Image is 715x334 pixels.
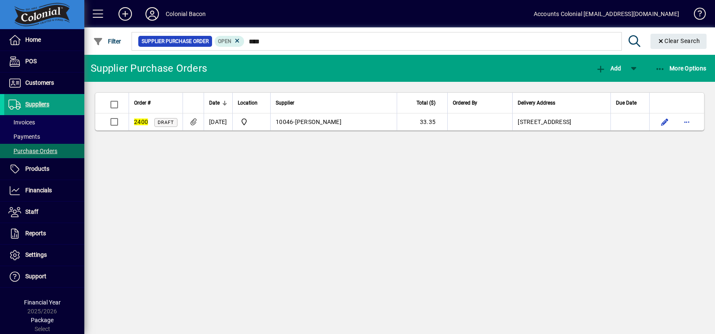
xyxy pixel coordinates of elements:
span: Products [25,165,49,172]
span: Colonial Bacon [238,117,265,127]
span: Supplier [276,98,294,108]
div: Date [209,98,227,108]
span: Due Date [616,98,637,108]
span: Supplier Purchase Order [142,37,209,46]
a: Payments [4,129,84,144]
span: Total ($) [417,98,435,108]
button: More Options [653,61,709,76]
span: Ordered By [453,98,477,108]
div: Supplier [276,98,392,108]
button: Clear [650,34,707,49]
button: Edit [658,115,672,129]
a: Products [4,159,84,180]
button: Add [594,61,623,76]
span: Date [209,98,220,108]
span: Purchase Orders [8,148,57,154]
a: POS [4,51,84,72]
a: Customers [4,73,84,94]
span: Delivery Address [518,98,555,108]
a: Home [4,30,84,51]
td: 33.35 [397,113,447,130]
span: Clear Search [657,38,700,44]
span: Add [596,65,621,72]
td: [DATE] [204,113,232,130]
span: Filter [93,38,121,45]
div: Location [238,98,265,108]
em: 2400 [134,119,148,125]
td: [STREET_ADDRESS] [512,113,610,130]
div: Supplier Purchase Orders [91,62,207,75]
a: Invoices [4,115,84,129]
span: More Options [655,65,707,72]
div: Order # [134,98,177,108]
span: POS [25,58,37,65]
span: Staff [25,208,38,215]
a: Settings [4,245,84,266]
button: Filter [91,34,124,49]
div: Due Date [616,98,644,108]
span: Package [31,317,54,323]
span: Suppliers [25,101,49,108]
span: Draft [158,120,174,125]
span: Order # [134,98,151,108]
a: Reports [4,223,84,244]
span: Payments [8,133,40,140]
span: Reports [25,230,46,237]
span: Invoices [8,119,35,126]
a: Purchase Orders [4,144,84,158]
button: Add [112,6,139,22]
a: Financials [4,180,84,201]
a: Staff [4,202,84,223]
a: Knowledge Base [688,2,704,29]
div: Total ($) [402,98,443,108]
mat-chip: Completion Status: Open [215,36,245,47]
span: Open [218,38,231,44]
div: Colonial Bacon [166,7,206,21]
span: Home [25,36,41,43]
button: Profile [139,6,166,22]
span: Financial Year [24,299,61,306]
button: More options [680,115,693,129]
a: Support [4,266,84,287]
span: [PERSON_NAME] [295,119,341,125]
span: Customers [25,79,54,86]
span: 10046 [276,119,293,125]
span: Location [238,98,258,108]
span: Settings [25,251,47,258]
span: Financials [25,187,52,194]
div: Accounts Colonial [EMAIL_ADDRESS][DOMAIN_NAME] [534,7,679,21]
span: Support [25,273,46,280]
div: Ordered By [453,98,507,108]
td: - [270,113,397,130]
